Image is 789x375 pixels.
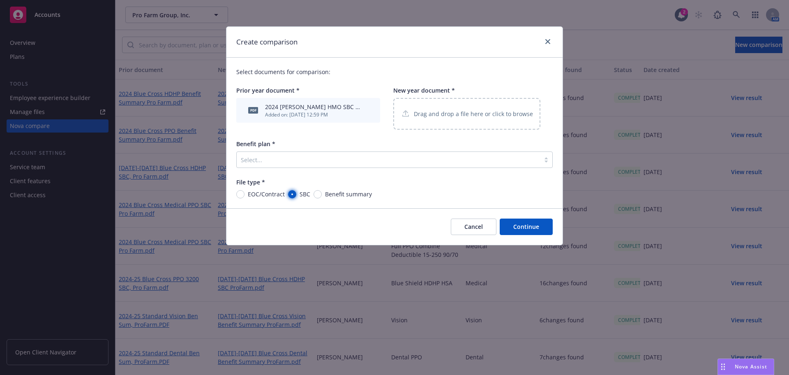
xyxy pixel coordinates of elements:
[414,109,533,118] p: Drag and drop a file here or click to browse
[236,86,300,94] span: Prior year document *
[236,178,265,186] span: File type *
[236,68,553,76] p: Select documents for comparison:
[451,219,496,235] button: Cancel
[543,37,553,47] a: close
[236,140,275,148] span: Benefit plan *
[500,219,553,235] button: Continue
[393,86,455,94] span: New year document *
[236,190,245,198] input: EOC/Contract
[248,190,285,198] span: EOC/Contract
[248,107,258,113] span: pdf
[265,102,362,111] div: 2024 [PERSON_NAME] HMO SBC Pro Farm.pdf
[236,37,298,47] h1: Create comparison
[393,98,540,130] div: Drag and drop a file here or click to browse
[314,190,322,198] input: Benefit summary
[325,190,372,198] span: Benefit summary
[300,190,310,198] span: SBC
[717,359,774,375] button: Nova Assist
[265,111,362,118] div: Added on: [DATE] 12:59 PM
[288,190,296,198] input: SBC
[365,106,372,115] button: archive file
[718,359,728,375] div: Drag to move
[735,363,767,370] span: Nova Assist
